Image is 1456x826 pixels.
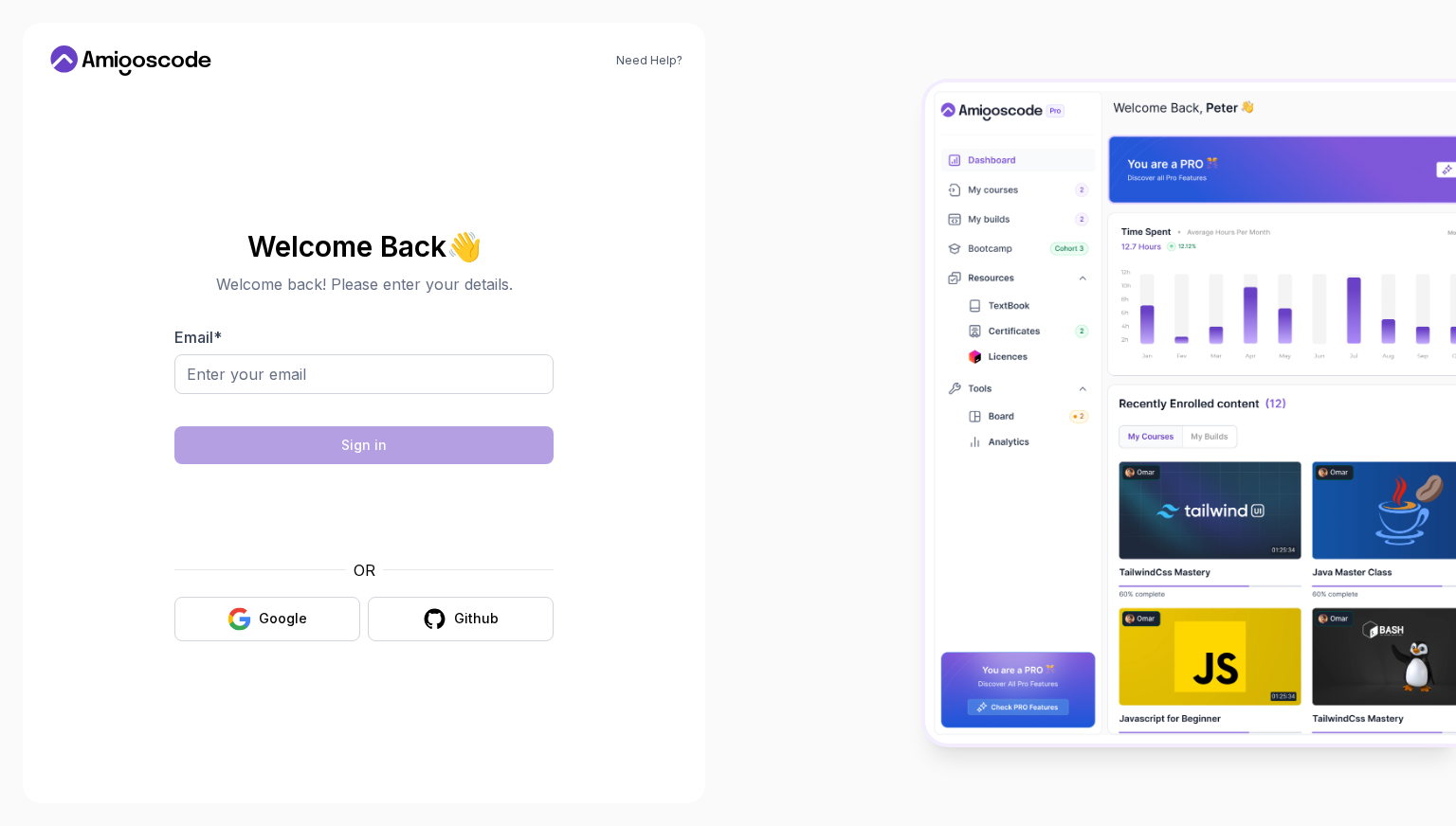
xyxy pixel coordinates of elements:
label: Email * [174,328,222,347]
button: Google [174,597,360,641]
p: Welcome back! Please enter your details. [174,273,554,296]
span: 👋 [446,231,482,261]
button: Github [368,597,554,641]
img: Amigoscode Dashboard [925,82,1456,744]
div: Google [259,609,307,628]
button: Sign in [174,426,554,464]
input: Enter your email [174,354,554,394]
a: Need Help? [616,53,682,68]
div: Sign in [341,436,387,455]
iframe: Widget containing checkbox for hCaptcha security challenge [221,476,507,548]
div: Github [454,609,499,628]
h2: Welcome Back [174,231,554,261]
p: OR [354,559,375,582]
a: Home link [45,45,216,76]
